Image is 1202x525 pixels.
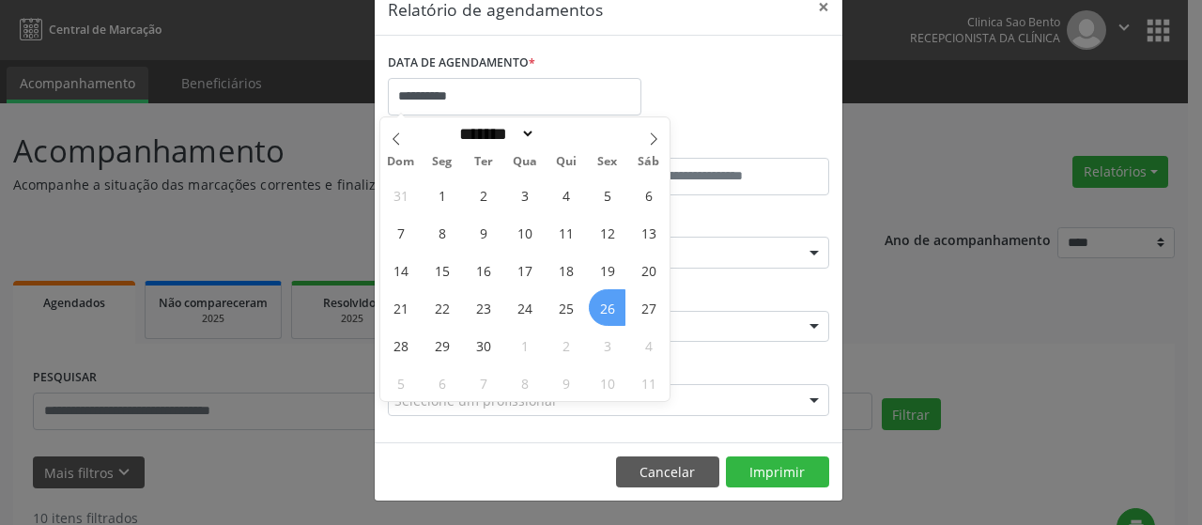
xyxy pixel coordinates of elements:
label: DATA DE AGENDAMENTO [388,49,535,78]
select: Month [453,124,535,144]
span: Setembro 8, 2025 [424,214,460,251]
span: Outubro 6, 2025 [424,364,460,401]
span: Outubro 3, 2025 [589,327,625,363]
span: Seg [422,156,463,168]
span: Setembro 2, 2025 [465,177,501,213]
span: Dom [380,156,422,168]
span: Outubro 1, 2025 [506,327,543,363]
span: Ter [463,156,504,168]
span: Setembro 13, 2025 [630,214,667,251]
span: Setembro 10, 2025 [506,214,543,251]
span: Setembro 22, 2025 [424,289,460,326]
span: Setembro 15, 2025 [424,252,460,288]
span: Outubro 11, 2025 [630,364,667,401]
span: Setembro 3, 2025 [506,177,543,213]
span: Setembro 27, 2025 [630,289,667,326]
span: Setembro 12, 2025 [589,214,625,251]
span: Outubro 8, 2025 [506,364,543,401]
span: Setembro 26, 2025 [589,289,625,326]
span: Setembro 17, 2025 [506,252,543,288]
span: Selecione um profissional [394,391,556,410]
span: Setembro 1, 2025 [424,177,460,213]
input: Year [535,124,597,144]
span: Setembro 5, 2025 [589,177,625,213]
span: Setembro 9, 2025 [465,214,501,251]
span: Setembro 21, 2025 [382,289,419,326]
span: Sex [587,156,628,168]
span: Setembro 30, 2025 [465,327,501,363]
span: Outubro 7, 2025 [465,364,501,401]
span: Setembro 4, 2025 [547,177,584,213]
span: Sáb [628,156,670,168]
span: Setembro 24, 2025 [506,289,543,326]
span: Qua [504,156,546,168]
span: Outubro 4, 2025 [630,327,667,363]
span: Setembro 11, 2025 [547,214,584,251]
span: Setembro 6, 2025 [630,177,667,213]
span: Outubro 9, 2025 [547,364,584,401]
span: Outubro 10, 2025 [589,364,625,401]
label: ATÉ [613,129,829,158]
span: Setembro 7, 2025 [382,214,419,251]
span: Agosto 31, 2025 [382,177,419,213]
span: Setembro 18, 2025 [547,252,584,288]
span: Setembro 20, 2025 [630,252,667,288]
span: Outubro 2, 2025 [547,327,584,363]
span: Setembro 29, 2025 [424,327,460,363]
span: Outubro 5, 2025 [382,364,419,401]
span: Setembro 25, 2025 [547,289,584,326]
span: Setembro 19, 2025 [589,252,625,288]
span: Setembro 23, 2025 [465,289,501,326]
span: Qui [546,156,587,168]
span: Setembro 14, 2025 [382,252,419,288]
span: Setembro 16, 2025 [465,252,501,288]
button: Imprimir [726,456,829,488]
span: Setembro 28, 2025 [382,327,419,363]
button: Cancelar [616,456,719,488]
